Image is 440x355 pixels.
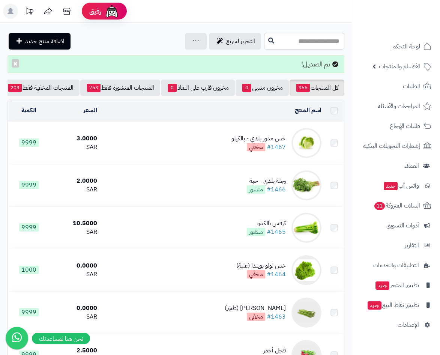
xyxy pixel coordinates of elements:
a: التقارير [357,236,435,254]
div: SAR [53,313,97,321]
a: الكمية [21,106,36,115]
a: مخزون منتهي0 [236,80,289,96]
a: السعر [83,106,97,115]
span: 956 [296,84,310,92]
a: لوحة التحكم [357,38,435,56]
a: #1467 [267,143,286,152]
div: SAR [53,270,97,279]
img: رجلة بلدي - حبة [291,170,321,200]
span: رفيق [89,7,101,16]
span: 9999 [19,181,39,189]
span: 1000 [19,266,39,274]
a: إشعارات التحويلات البنكية [357,137,435,155]
span: مخفي [247,270,265,278]
span: طلبات الإرجاع [390,121,420,131]
div: SAR [53,143,97,152]
span: التقارير [405,240,419,251]
span: جديد [375,281,389,290]
img: خس مدور بلدي - بالكيلو [291,128,321,158]
button: × [12,59,19,68]
div: فجل أحمر [247,346,286,355]
img: logo-2.png [389,17,433,33]
div: 2.0000 [53,177,97,185]
span: العملاء [404,161,419,171]
a: اسم المنتج [295,106,321,115]
a: الطلبات [357,77,435,95]
div: [PERSON_NAME] (طبق) [225,304,286,313]
div: 10.5000 [53,219,97,228]
div: 3.0000 [53,134,97,143]
span: المراجعات والأسئلة [378,101,420,111]
div: 2.5000 [53,346,97,355]
a: التحرير لسريع [209,33,261,50]
a: العملاء [357,157,435,175]
a: تطبيق نقاط البيعجديد [357,296,435,314]
div: كرفس بالكيلو [247,219,286,228]
div: تم التعديل! [8,55,344,73]
a: #1466 [267,185,286,194]
span: مخفي [247,143,265,151]
span: 9999 [19,138,39,147]
span: لوحة التحكم [392,41,420,52]
div: SAR [53,228,97,236]
a: تحديثات المنصة [20,4,39,21]
a: المراجعات والأسئلة [357,97,435,115]
a: #1463 [267,312,286,321]
img: خس لولو بويندا (علبة) [291,255,321,285]
div: 0.0000 [53,262,97,270]
span: الأقسام والمنتجات [379,61,420,72]
a: اضافة منتج جديد [9,33,71,50]
img: ai-face.png [104,4,119,19]
a: المنتجات المنشورة فقط753 [80,80,160,96]
span: 9999 [19,308,39,316]
span: التطبيقات والخدمات [373,260,419,271]
span: منشور [247,228,265,236]
a: مخزون قارب على النفاذ0 [161,80,235,96]
img: هيليون بيبي (طبق) [291,298,321,328]
span: السلات المتروكة [374,200,420,211]
a: تطبيق المتجرجديد [357,276,435,294]
img: كرفس بالكيلو [291,213,321,243]
a: كل المنتجات956 [290,80,344,96]
span: وآتس آب [383,181,419,191]
span: 203 [8,84,22,92]
span: جديد [368,301,381,310]
span: تطبيق نقاط البيع [367,300,419,310]
span: 753 [87,84,101,92]
a: وآتس آبجديد [357,177,435,195]
span: اضافة منتج جديد [25,37,65,46]
a: المنتجات المخفية فقط203 [2,80,80,96]
div: خس لولو بويندا (علبة) [236,262,286,270]
span: مخفي [247,313,265,321]
a: أدوات التسويق [357,217,435,235]
span: الطلبات [403,81,420,92]
span: 0 [168,84,177,92]
span: إشعارات التحويلات البنكية [363,141,420,151]
a: طلبات الإرجاع [357,117,435,135]
span: 11 [374,202,385,211]
span: 9999 [19,223,39,232]
div: خس مدور بلدي - بالكيلو [231,134,286,143]
span: منشور [247,185,265,194]
div: SAR [53,185,97,194]
span: التحرير لسريع [226,37,255,46]
span: 0 [242,84,251,92]
a: الإعدادات [357,316,435,334]
a: #1465 [267,227,286,236]
div: 0.0000 [53,304,97,313]
a: السلات المتروكة11 [357,197,435,215]
div: رجلة بلدي - حبة [247,177,286,185]
a: التطبيقات والخدمات [357,256,435,274]
span: أدوات التسويق [386,220,419,231]
span: تطبيق المتجر [375,280,419,290]
span: الإعدادات [398,320,419,330]
a: #1464 [267,270,286,279]
span: جديد [384,182,398,190]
